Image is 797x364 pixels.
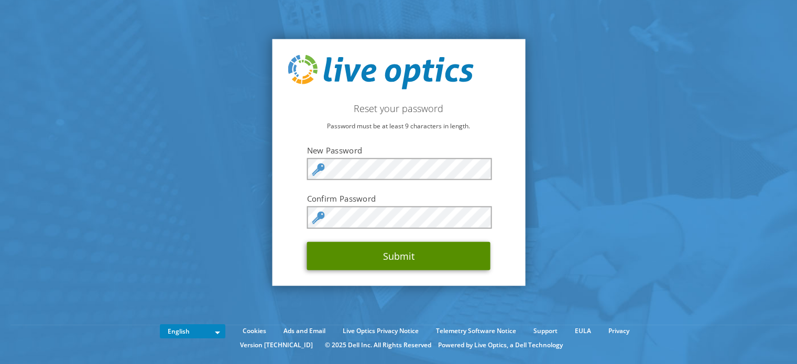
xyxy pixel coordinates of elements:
[307,145,490,156] label: New Password
[567,325,599,337] a: EULA
[428,325,524,337] a: Telemetry Software Notice
[288,103,509,114] h2: Reset your password
[526,325,565,337] a: Support
[601,325,637,337] a: Privacy
[307,241,490,270] button: Submit
[288,55,473,90] img: live_optics_svg.svg
[276,325,333,337] a: Ads and Email
[235,325,274,337] a: Cookies
[288,120,509,132] p: Password must be at least 9 characters in length.
[438,339,563,351] li: Powered by Live Optics, a Dell Technology
[320,339,436,351] li: © 2025 Dell Inc. All Rights Reserved
[335,325,427,337] a: Live Optics Privacy Notice
[235,339,318,351] li: Version [TECHNICAL_ID]
[307,193,490,204] label: Confirm Password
